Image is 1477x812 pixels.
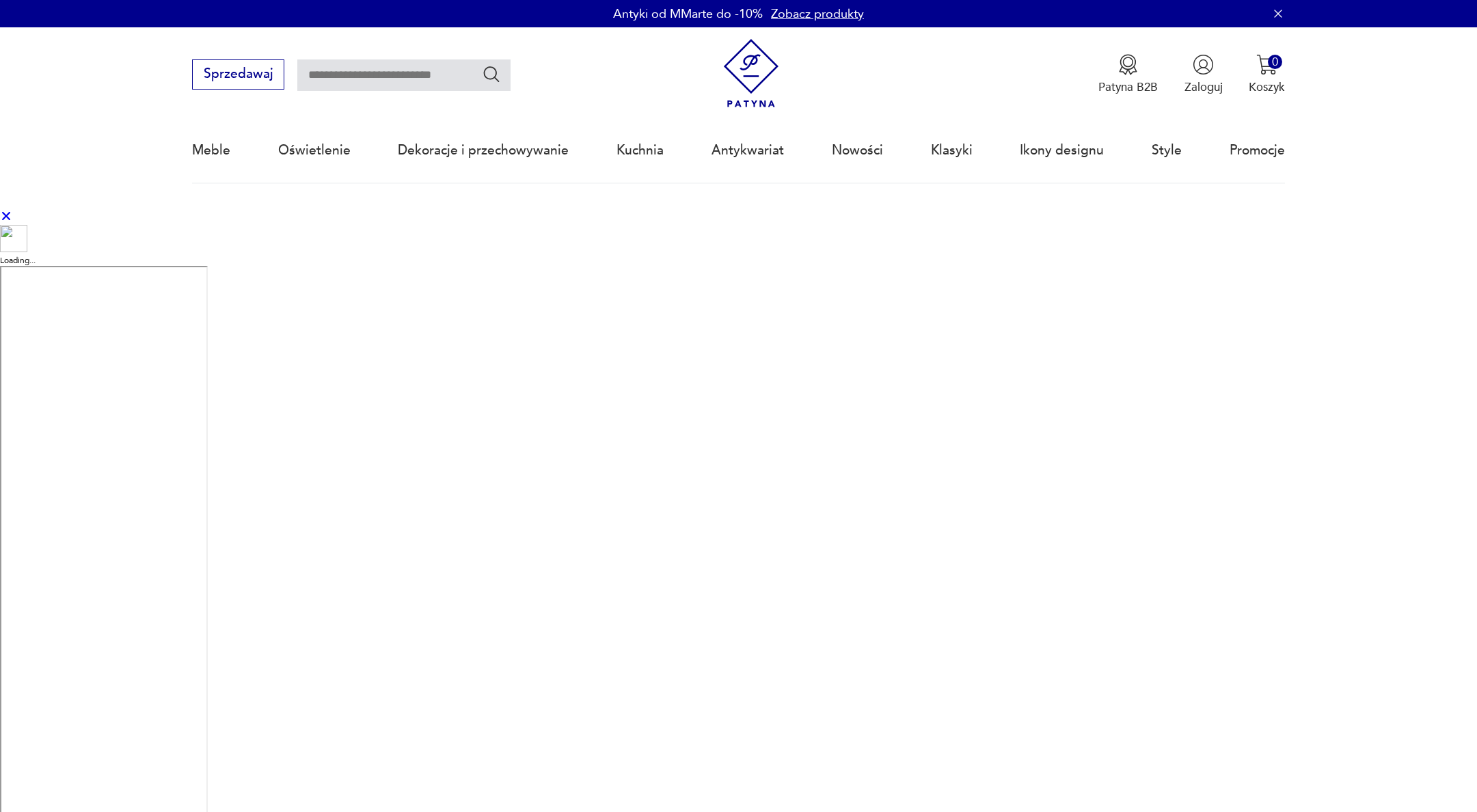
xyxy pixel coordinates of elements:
img: Patyna - sklep z meblami i dekoracjami vintage [717,39,786,108]
img: Ikona koszyka [1256,54,1277,75]
a: Ikony designu [1020,119,1104,182]
a: Meble [192,119,230,182]
button: Zaloguj [1184,54,1223,95]
p: Koszyk [1249,79,1285,95]
a: Oświetlenie [278,119,351,182]
img: Ikona medalu [1117,54,1139,75]
button: Szukaj [482,64,502,84]
a: Dekoracje i przechowywanie [398,119,569,182]
button: 0Koszyk [1249,54,1285,95]
button: Sprzedawaj [192,59,284,90]
p: Zaloguj [1184,79,1223,95]
a: Kuchnia [616,119,664,182]
a: Antykwariat [712,119,784,182]
a: Promocje [1230,119,1285,182]
a: Sprzedawaj [192,70,284,81]
a: Nowości [832,119,883,182]
img: Ikonka użytkownika [1193,54,1214,75]
p: Antyki od MMarte do -10% [613,5,763,23]
div: 0 [1268,55,1282,69]
a: Style [1152,119,1182,182]
a: Zobacz produkty [771,5,864,23]
p: Patyna B2B [1098,79,1158,95]
a: Klasyki [931,119,973,182]
button: Patyna B2B [1098,54,1158,95]
a: Ikona medaluPatyna B2B [1098,54,1158,95]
